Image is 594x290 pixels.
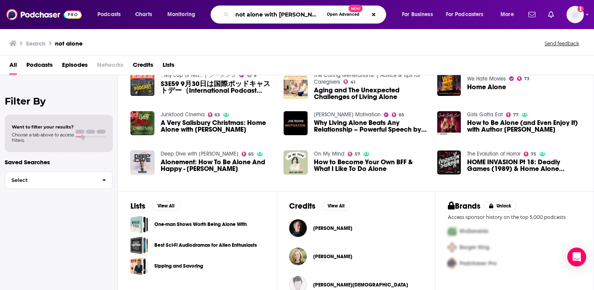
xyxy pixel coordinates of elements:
span: 65 [399,113,404,117]
a: Podcasts [26,59,53,75]
span: Open Advanced [327,13,359,17]
a: 75 [524,152,536,156]
h2: Brands [448,201,480,211]
span: Choose a tab above to access filters. [12,132,74,143]
img: First Pro Logo [445,223,460,239]
a: Alonement: How To Be Alone And Happy - Francesca Specter [130,151,154,174]
span: 57 [355,152,360,156]
button: View All [322,201,350,211]
a: 9 [247,73,257,77]
a: 57 [348,152,360,156]
img: S3E59 9月30日は国際ポッドキャストデー（International Podcast Day） [130,72,154,96]
span: One-man Shows Worth Being Alone With [130,216,148,233]
button: Select [5,171,113,189]
span: A Very Salisbury Christmas: Home Alone with [PERSON_NAME] [161,119,275,133]
img: Third Pro Logo [445,255,460,272]
a: 65 [392,112,404,117]
button: Send feedback [542,40,581,47]
a: Heather MacFadyen [289,248,307,265]
h3: Search [26,40,46,47]
a: Home Alone [467,84,506,90]
a: …My cup of tea… | シーズン３ [161,72,236,79]
span: 9 [254,74,257,77]
span: [PERSON_NAME] [313,253,352,260]
img: Aging and The Unexpected Challenges of Living Alone [284,75,308,99]
button: open menu [162,8,205,21]
img: Home Alone [437,72,461,96]
span: [PERSON_NAME][DEMOGRAPHIC_DATA] [313,282,408,288]
span: Select [5,178,96,183]
a: The Evolution of Horror [467,151,521,157]
svg: Add a profile image [577,6,584,12]
img: Why Living Alone Beats Any Relationship – Powerful Speech by Jim Rohn [284,111,308,135]
img: Marc Hartzman [289,219,307,237]
img: How to Be Alone (and Even Enjoy It) with Author Lane Moore [437,111,461,135]
span: Networks [97,59,123,75]
a: Deep Dive with Ali Abdaal [161,151,238,157]
a: Episodes [62,59,88,75]
a: Show notifications dropdown [525,8,539,21]
span: For Podcasters [446,9,484,20]
a: Alonement: How To Be Alone And Happy - Francesca Specter [161,159,275,172]
span: 73 [524,77,530,81]
a: Heather MacFadyen [313,253,352,260]
a: CreditsView All [289,201,350,211]
span: McDonalds [460,228,488,235]
a: Sipping and Savoring [130,257,148,275]
img: A Very Salisbury Christmas: Home Alone with Blake Salisbury [130,111,154,135]
a: All [9,59,17,75]
div: Open Intercom Messenger [567,248,586,266]
button: Open AdvancedNew [323,10,363,19]
span: New [348,5,363,12]
button: open menu [396,8,443,21]
a: 65 [242,152,254,156]
a: Lists [163,59,174,75]
a: Jim Rohn Motivation [314,111,381,118]
img: Podchaser - Follow, Share and Rate Podcasts [6,7,82,22]
div: Search podcasts, credits, & more... [218,6,394,24]
a: Credits [133,59,153,75]
span: 65 [248,152,254,156]
span: Best Sci-Fi Audiodramas for Alien Enthusiasts [130,237,148,254]
a: Aging and The Unexpected Challenges of Living Alone [314,87,428,100]
span: 75 [531,152,536,156]
button: Marc HartzmanMarc Hartzman [289,216,422,241]
a: ListsView All [130,201,180,211]
span: More [500,9,514,20]
span: Charts [135,9,152,20]
button: Heather MacFadyenHeather MacFadyen [289,244,422,269]
a: How to Become Your Own BFF & What I Like To Do Alone [284,151,308,174]
span: Logged in as AutumnKatie [566,6,584,23]
a: Junkfood Cinema [161,111,205,118]
h2: Filter By [5,95,113,107]
img: Second Pro Logo [445,239,460,255]
img: HOME INVASION Pt 18: Deadly Games (1989) & Home Alone (1990) [437,151,461,174]
span: 41 [350,81,355,84]
button: open menu [495,8,524,21]
span: 77 [513,113,519,117]
a: A Very Salisbury Christmas: Home Alone with Blake Salisbury [161,119,275,133]
span: For Business [402,9,433,20]
a: Girls Gotta Eat [467,111,503,118]
a: On My Mind [314,151,345,157]
a: 73 [517,76,530,81]
span: Want to filter your results? [12,124,74,130]
span: 63 [214,113,220,117]
a: S3E59 9月30日は国際ポッドキャストデー（International Podcast Day） [161,81,275,94]
a: HOME INVASION Pt 18: Deadly Games (1989) & Home Alone (1990) [467,159,581,172]
span: How to Become Your Own BFF & What I Like To Do Alone [314,159,428,172]
button: View All [152,201,180,211]
button: open menu [441,8,495,21]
